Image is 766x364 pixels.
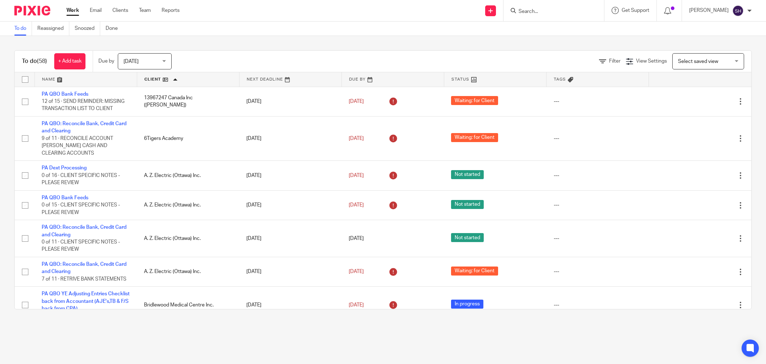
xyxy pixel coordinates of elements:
[42,225,126,237] a: PA QBO: Reconcile Bank, Credit Card and Clearing
[554,235,642,242] div: ---
[137,190,239,220] td: A. Z. Electric (Ottawa) Inc.
[98,58,114,65] p: Due by
[622,8,649,13] span: Get Support
[349,136,364,141] span: [DATE]
[42,203,120,215] span: 0 of 15 · CLIENT SPECIFIC NOTES - PLEASE REVIEW
[137,257,239,287] td: A. Z. Electric (Ottawa) Inc.
[239,190,342,220] td: [DATE]
[22,58,47,65] h1: To do
[139,7,151,14] a: Team
[137,220,239,257] td: A. Z. Electric (Ottawa) Inc.
[14,6,50,15] img: Pixie
[609,59,621,64] span: Filter
[239,287,342,324] td: [DATE]
[42,262,126,274] a: PA QBO: Reconcile Bank, Credit Card and Clearing
[137,87,239,116] td: 13967247 Canada Inc ([PERSON_NAME])
[137,116,239,160] td: 6Tigers Academy
[451,233,484,242] span: Not started
[42,165,87,170] a: PA Dext Processing
[42,277,126,282] span: 7 of 11 · RETRIVE BANK STATEMENTS
[37,22,69,36] a: Reassigned
[137,287,239,324] td: Bridlewood Medical Centre Inc.
[42,240,120,252] span: 0 of 11 · CLIENT SPECIFIC NOTES - PLEASE REVIEW
[451,200,484,209] span: Not started
[14,22,32,36] a: To do
[554,301,642,309] div: ---
[554,77,566,81] span: Tags
[162,7,180,14] a: Reports
[37,58,47,64] span: (58)
[636,59,667,64] span: View Settings
[42,99,125,112] span: 12 of 15 · SEND REMINDER: MISSING TRANSACTION LIST TO CLIENT
[239,87,342,116] td: [DATE]
[124,59,139,64] span: [DATE]
[554,172,642,179] div: ---
[42,121,126,133] a: PA QBO: Reconcile Bank, Credit Card and Clearing
[239,220,342,257] td: [DATE]
[518,9,582,15] input: Search
[42,195,88,200] a: PA QBO Bank Feeds
[239,116,342,160] td: [DATE]
[554,201,642,209] div: ---
[90,7,102,14] a: Email
[451,133,498,142] span: Waiting: for Client
[451,170,484,179] span: Not started
[554,268,642,275] div: ---
[349,269,364,274] span: [DATE]
[451,267,498,276] span: Waiting: for Client
[678,59,718,64] span: Select saved view
[42,173,120,186] span: 0 of 16 · CLIENT SPECIFIC NOTES - PLEASE REVIEW
[732,5,744,17] img: svg%3E
[349,203,364,208] span: [DATE]
[451,96,498,105] span: Waiting: for Client
[554,135,642,142] div: ---
[42,136,113,156] span: 9 of 11 · RECONCILE ACCOUNT [PERSON_NAME] CASH AND CLEARING ACCOUNTS
[689,7,729,14] p: [PERSON_NAME]
[112,7,128,14] a: Clients
[75,22,100,36] a: Snoozed
[106,22,123,36] a: Done
[42,92,88,97] a: PA QBO Bank Feeds
[54,53,85,69] a: + Add task
[239,161,342,190] td: [DATE]
[239,257,342,287] td: [DATE]
[42,291,130,311] a: PA QBO YE Adjusting Entries Checklist back from Accountant (AJE's,TB & F/S back from CPA)
[349,173,364,178] span: [DATE]
[349,236,364,241] span: [DATE]
[349,99,364,104] span: [DATE]
[554,98,642,105] div: ---
[349,302,364,308] span: [DATE]
[137,161,239,190] td: A. Z. Electric (Ottawa) Inc.
[66,7,79,14] a: Work
[451,300,483,309] span: In progress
